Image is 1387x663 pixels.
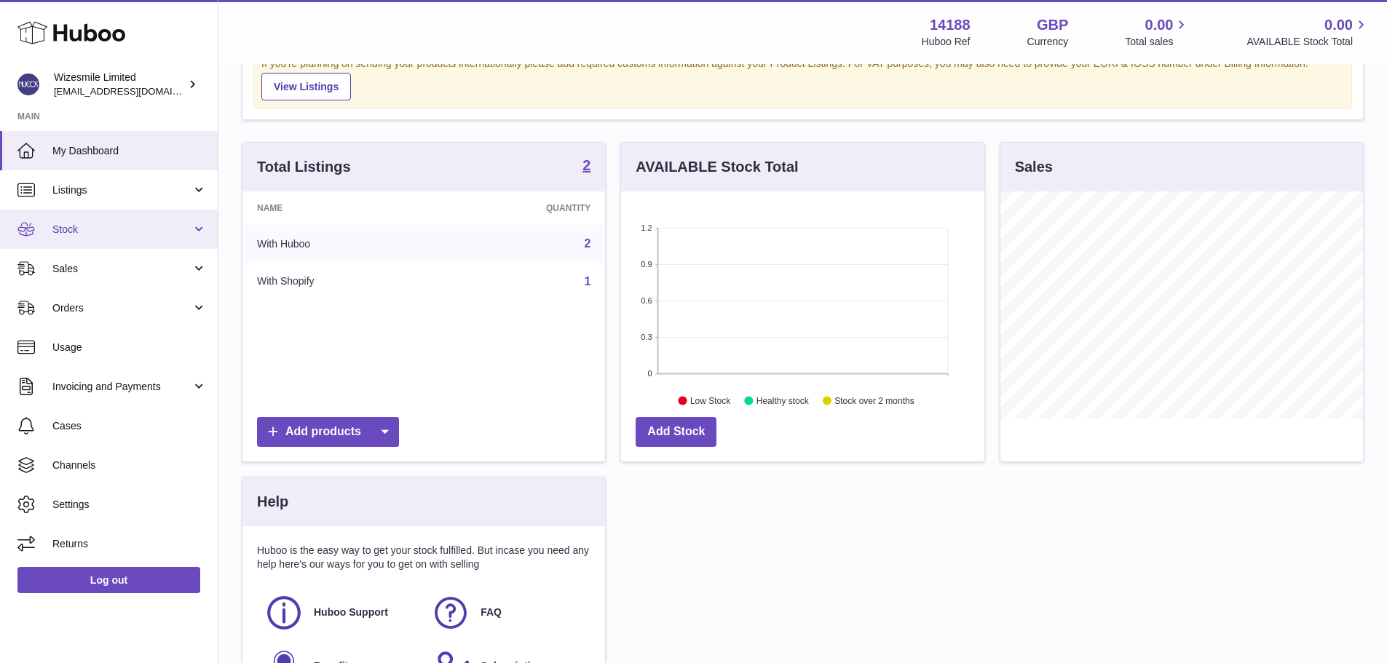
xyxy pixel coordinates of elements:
[922,35,971,49] div: Huboo Ref
[261,73,351,100] a: View Listings
[242,191,438,225] th: Name
[930,15,971,35] strong: 14188
[636,417,716,447] a: Add Stock
[52,144,207,158] span: My Dashboard
[257,544,590,571] p: Huboo is the easy way to get your stock fulfilled. But incase you need any help here's our ways f...
[52,183,191,197] span: Listings
[690,395,731,405] text: Low Stock
[17,567,200,593] a: Log out
[1145,15,1174,35] span: 0.00
[54,85,214,97] span: [EMAIL_ADDRESS][DOMAIN_NAME]
[641,296,652,305] text: 0.6
[636,157,798,177] h3: AVAILABLE Stock Total
[257,492,288,512] h3: Help
[641,223,652,232] text: 1.2
[261,57,1344,100] div: If you're planning on sending your products internationally please add required customs informati...
[582,158,590,172] strong: 2
[641,260,652,269] text: 0.9
[52,301,191,315] span: Orders
[756,395,810,405] text: Healthy stock
[52,341,207,354] span: Usage
[584,237,590,250] a: 2
[52,262,191,276] span: Sales
[1246,15,1370,49] a: 0.00 AVAILABLE Stock Total
[1324,15,1353,35] span: 0.00
[314,606,388,619] span: Huboo Support
[242,225,438,263] td: With Huboo
[835,395,914,405] text: Stock over 2 months
[264,593,416,632] a: Huboo Support
[52,223,191,237] span: Stock
[52,537,207,551] span: Returns
[481,606,502,619] span: FAQ
[1125,35,1190,49] span: Total sales
[1027,35,1069,49] div: Currency
[54,71,185,98] div: Wizesmile Limited
[431,593,583,632] a: FAQ
[1246,35,1370,49] span: AVAILABLE Stock Total
[648,369,652,378] text: 0
[52,380,191,394] span: Invoicing and Payments
[584,275,590,287] a: 1
[582,158,590,175] a: 2
[242,263,438,301] td: With Shopify
[17,74,39,95] img: internalAdmin-14188@internal.huboo.com
[641,333,652,341] text: 0.3
[438,191,606,225] th: Quantity
[52,498,207,512] span: Settings
[1125,15,1190,49] a: 0.00 Total sales
[1037,15,1068,35] strong: GBP
[52,419,207,433] span: Cases
[257,417,399,447] a: Add products
[257,157,351,177] h3: Total Listings
[52,458,207,472] span: Channels
[1015,157,1053,177] h3: Sales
